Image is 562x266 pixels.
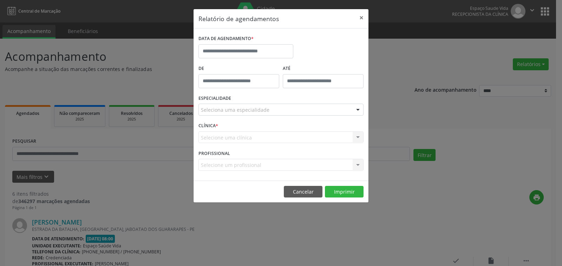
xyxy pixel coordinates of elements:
span: Seleciona uma especialidade [201,106,269,113]
h5: Relatório de agendamentos [198,14,279,23]
label: De [198,63,279,74]
label: PROFISSIONAL [198,148,230,159]
label: ATÉ [283,63,364,74]
label: CLÍNICA [198,121,218,131]
button: Close [354,9,368,26]
label: ESPECIALIDADE [198,93,231,104]
button: Cancelar [284,186,322,198]
button: Imprimir [325,186,364,198]
label: DATA DE AGENDAMENTO [198,33,254,44]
